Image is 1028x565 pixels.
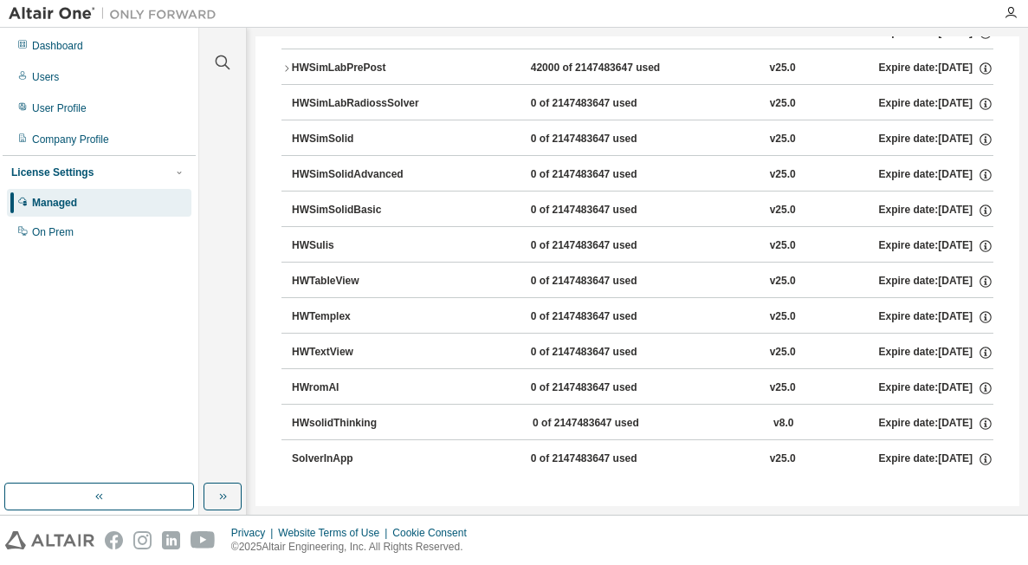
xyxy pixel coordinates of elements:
[292,334,993,372] button: HWTextView0 of 2147483647 usedv25.0Expire date:[DATE]
[292,167,448,183] div: HWSimSolidAdvanced
[533,416,689,432] div: 0 of 2147483647 used
[292,227,993,265] button: HWSulis0 of 2147483647 usedv25.0Expire date:[DATE]
[231,540,477,555] p: © 2025 Altair Engineering, Inc. All Rights Reserved.
[292,156,993,194] button: HWSimSolidAdvanced0 of 2147483647 usedv25.0Expire date:[DATE]
[278,526,392,540] div: Website Terms of Use
[32,70,59,84] div: Users
[32,133,109,146] div: Company Profile
[879,238,993,254] div: Expire date: [DATE]
[770,345,796,360] div: v25.0
[770,274,796,289] div: v25.0
[292,416,448,432] div: HWsolidThinking
[292,405,993,443] button: HWsolidThinking0 of 2147483647 usedv8.0Expire date:[DATE]
[105,531,123,549] img: facebook.svg
[32,196,77,210] div: Managed
[879,274,993,289] div: Expire date: [DATE]
[770,380,796,396] div: v25.0
[531,167,687,183] div: 0 of 2147483647 used
[879,380,993,396] div: Expire date: [DATE]
[281,49,993,88] button: HWSimLabPrePost42000 of 2147483647 usedv25.0Expire date:[DATE]
[879,132,993,147] div: Expire date: [DATE]
[770,167,796,183] div: v25.0
[879,309,993,325] div: Expire date: [DATE]
[531,451,687,467] div: 0 of 2147483647 used
[292,263,993,301] button: HWTableView0 of 2147483647 usedv25.0Expire date:[DATE]
[32,225,74,239] div: On Prem
[292,203,448,218] div: HWSimSolidBasic
[32,101,87,115] div: User Profile
[32,39,83,53] div: Dashboard
[879,96,993,112] div: Expire date: [DATE]
[292,132,448,147] div: HWSimSolid
[5,531,94,549] img: altair_logo.svg
[531,238,687,254] div: 0 of 2147483647 used
[770,309,796,325] div: v25.0
[292,274,448,289] div: HWTableView
[292,85,993,123] button: HWSimLabRadiossSolver0 of 2147483647 usedv25.0Expire date:[DATE]
[292,96,448,112] div: HWSimLabRadiossSolver
[531,309,687,325] div: 0 of 2147483647 used
[11,166,94,179] div: License Settings
[770,238,796,254] div: v25.0
[292,120,993,159] button: HWSimSolid0 of 2147483647 usedv25.0Expire date:[DATE]
[770,61,796,76] div: v25.0
[879,345,993,360] div: Expire date: [DATE]
[392,526,476,540] div: Cookie Consent
[162,531,180,549] img: linkedin.svg
[292,380,448,396] div: HWromAI
[531,203,687,218] div: 0 of 2147483647 used
[292,451,448,467] div: SolverInApp
[191,531,216,549] img: youtube.svg
[770,132,796,147] div: v25.0
[292,345,448,360] div: HWTextView
[531,380,687,396] div: 0 of 2147483647 used
[531,96,687,112] div: 0 of 2147483647 used
[531,61,687,76] div: 42000 of 2147483647 used
[531,274,687,289] div: 0 of 2147483647 used
[133,531,152,549] img: instagram.svg
[9,5,225,23] img: Altair One
[292,192,993,230] button: HWSimSolidBasic0 of 2147483647 usedv25.0Expire date:[DATE]
[292,369,993,407] button: HWromAI0 of 2147483647 usedv25.0Expire date:[DATE]
[879,416,993,432] div: Expire date: [DATE]
[292,238,448,254] div: HWSulis
[878,61,992,76] div: Expire date: [DATE]
[292,61,448,76] div: HWSimLabPrePost
[292,298,993,336] button: HWTemplex0 of 2147483647 usedv25.0Expire date:[DATE]
[292,309,448,325] div: HWTemplex
[773,416,793,432] div: v8.0
[531,132,687,147] div: 0 of 2147483647 used
[231,526,278,540] div: Privacy
[770,96,796,112] div: v25.0
[770,451,796,467] div: v25.0
[770,203,796,218] div: v25.0
[531,345,687,360] div: 0 of 2147483647 used
[879,451,993,467] div: Expire date: [DATE]
[879,167,993,183] div: Expire date: [DATE]
[292,440,993,478] button: SolverInApp0 of 2147483647 usedv25.0Expire date:[DATE]
[879,203,993,218] div: Expire date: [DATE]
